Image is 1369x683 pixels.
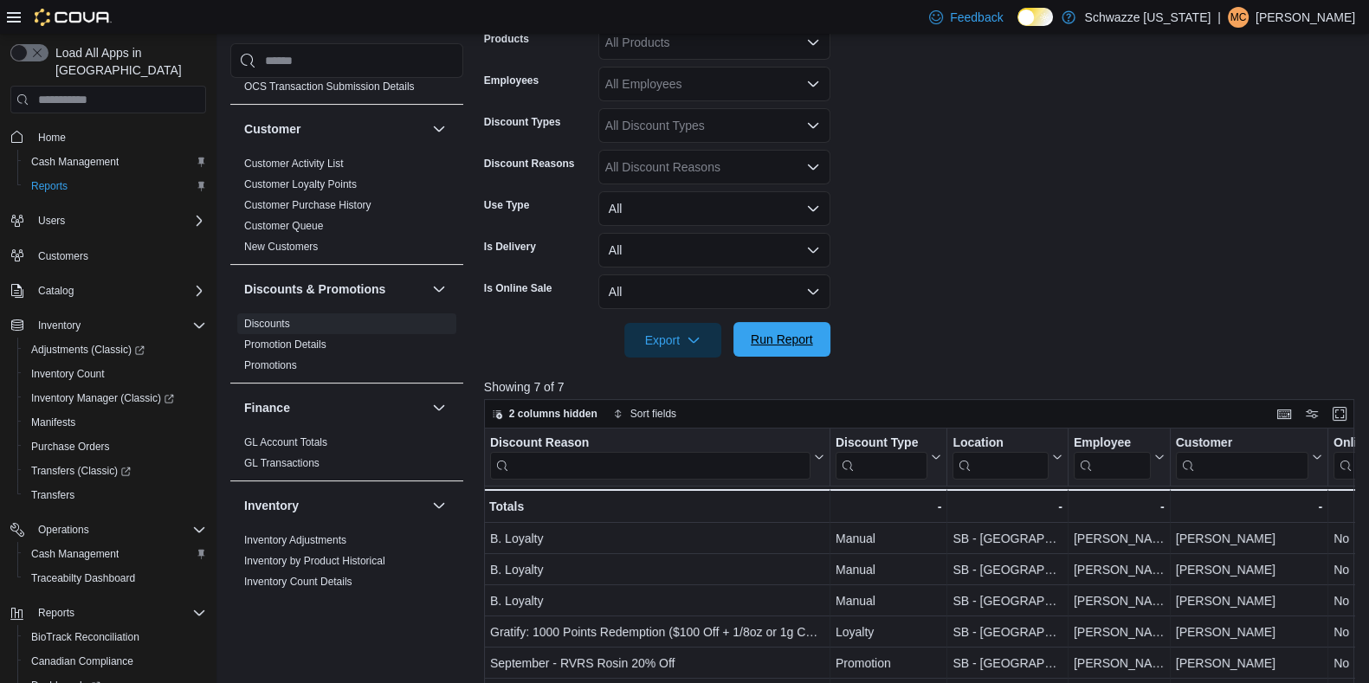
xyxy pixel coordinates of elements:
[17,386,213,410] a: Inventory Manager (Classic)
[17,150,213,174] button: Cash Management
[244,158,344,170] a: Customer Activity List
[31,210,72,231] button: Users
[244,120,425,138] button: Customer
[244,457,320,469] a: GL Transactions
[31,519,206,540] span: Operations
[244,435,327,449] span: GL Account Totals
[836,435,941,480] button: Discount Type
[244,157,344,171] span: Customer Activity List
[484,378,1363,396] p: Showing 7 of 7
[244,338,326,351] a: Promotion Details
[24,627,146,648] a: BioTrack Reconciliation
[244,219,323,233] span: Customer Queue
[624,323,721,358] button: Export
[733,322,830,357] button: Run Report
[24,364,112,384] a: Inventory Count
[598,233,830,267] button: All
[836,591,941,612] div: Manual
[429,119,449,139] button: Customer
[230,76,463,104] div: Compliance
[31,245,206,267] span: Customers
[244,575,352,589] span: Inventory Count Details
[244,317,290,331] span: Discounts
[598,191,830,226] button: All
[31,571,135,585] span: Traceabilty Dashboard
[630,407,676,421] span: Sort fields
[244,80,415,93] span: OCS Transaction Submission Details
[1301,403,1322,424] button: Display options
[17,174,213,198] button: Reports
[244,280,385,298] h3: Discounts & Promotions
[230,432,463,480] div: Finance
[24,436,206,457] span: Purchase Orders
[31,343,145,357] span: Adjustments (Classic)
[31,547,119,561] span: Cash Management
[24,151,126,172] a: Cash Management
[836,529,941,550] div: Manual
[24,364,206,384] span: Inventory Count
[484,157,575,171] label: Discount Reasons
[1256,7,1355,28] p: [PERSON_NAME]
[952,435,1062,480] button: Location
[635,323,711,358] span: Export
[1176,560,1322,581] div: [PERSON_NAME]
[31,367,105,381] span: Inventory Count
[24,651,206,672] span: Canadian Compliance
[38,249,88,263] span: Customers
[490,591,824,612] div: B. Loyalty
[244,120,300,138] h3: Customer
[751,331,813,348] span: Run Report
[24,339,206,360] span: Adjustments (Classic)
[490,622,824,643] div: Gratify: 1000 Points Redemption ($100 Off + 1/8oz or 1g Concentrate)
[806,119,820,132] button: Open list of options
[48,44,206,79] span: Load All Apps in [GEOGRAPHIC_DATA]
[244,240,318,254] span: New Customers
[3,124,213,149] button: Home
[38,214,65,228] span: Users
[806,160,820,174] button: Open list of options
[24,544,206,564] span: Cash Management
[1074,496,1165,517] div: -
[1176,496,1322,517] div: -
[490,435,810,452] div: Discount Reason
[31,654,133,668] span: Canadian Compliance
[24,339,152,360] a: Adjustments (Classic)
[3,601,213,625] button: Reports
[484,198,529,212] label: Use Type
[24,568,206,589] span: Traceabilty Dashboard
[24,176,206,197] span: Reports
[1176,654,1322,674] div: [PERSON_NAME]
[836,622,941,643] div: Loyalty
[3,279,213,303] button: Catalog
[31,126,206,147] span: Home
[17,338,213,362] a: Adjustments (Classic)
[244,318,290,330] a: Discounts
[24,568,142,589] a: Traceabilty Dashboard
[1176,622,1322,643] div: [PERSON_NAME]
[490,435,810,480] div: Discount Reason
[806,77,820,91] button: Open list of options
[1329,403,1350,424] button: Enter fullscreen
[17,410,213,435] button: Manifests
[1217,7,1221,28] p: |
[31,464,131,478] span: Transfers (Classic)
[31,210,206,231] span: Users
[24,151,206,172] span: Cash Management
[1074,435,1151,452] div: Employee
[1274,403,1295,424] button: Keyboard shortcuts
[836,496,941,517] div: -
[17,625,213,649] button: BioTrack Reconciliation
[244,81,415,93] a: OCS Transaction Submission Details
[606,403,683,424] button: Sort fields
[1176,435,1322,480] button: Customer
[490,654,824,674] div: September - RVRS Rosin 20% Off
[244,534,346,546] a: Inventory Adjustments
[1017,26,1018,27] span: Dark Mode
[31,155,119,169] span: Cash Management
[3,518,213,542] button: Operations
[244,576,352,588] a: Inventory Count Details
[31,127,73,148] a: Home
[484,281,552,295] label: Is Online Sale
[1074,560,1165,581] div: [PERSON_NAME]
[1176,591,1322,612] div: [PERSON_NAME]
